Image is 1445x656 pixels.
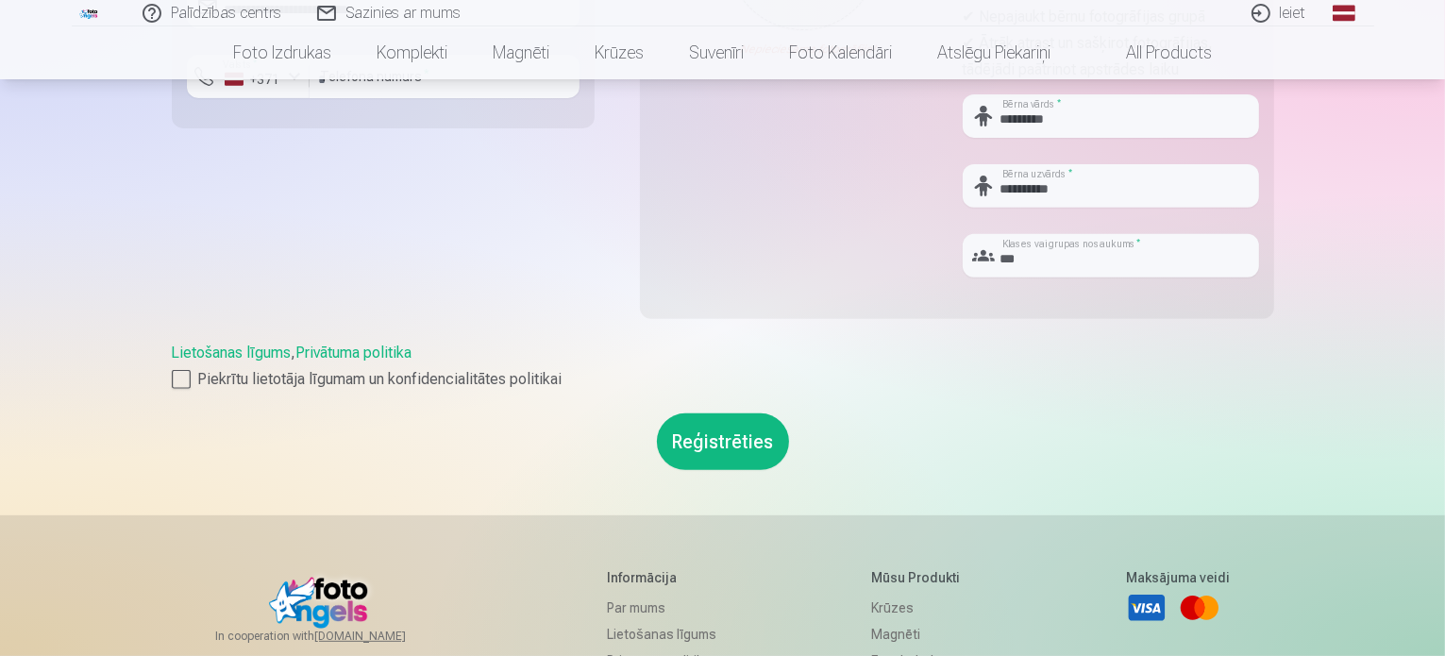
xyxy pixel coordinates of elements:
img: /fa1 [79,8,100,19]
a: Krūzes [572,26,666,79]
a: [DOMAIN_NAME] [314,629,451,644]
div: , [172,342,1274,391]
a: Visa [1126,587,1168,629]
a: All products [1073,26,1235,79]
span: In cooperation with [215,629,451,644]
label: Piekrītu lietotāja līgumam un konfidencialitātes politikai [172,368,1274,391]
a: Suvenīri [666,26,766,79]
a: Magnēti [470,26,572,79]
button: Reģistrēties [657,413,789,470]
a: Krūzes [871,595,970,621]
a: Magnēti [871,621,970,648]
h5: Informācija [607,568,716,587]
a: Lietošanas līgums [172,344,292,362]
a: Foto izdrukas [210,26,354,79]
a: Atslēgu piekariņi [915,26,1073,79]
h5: Mūsu produkti [871,568,970,587]
div: +371 [225,70,281,89]
a: Komplekti [354,26,470,79]
a: Mastercard [1179,587,1220,629]
a: Privātuma politika [296,344,412,362]
a: Par mums [607,595,716,621]
a: Lietošanas līgums [607,621,716,648]
h5: Maksājuma veidi [1126,568,1230,587]
a: Foto kalendāri [766,26,915,79]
